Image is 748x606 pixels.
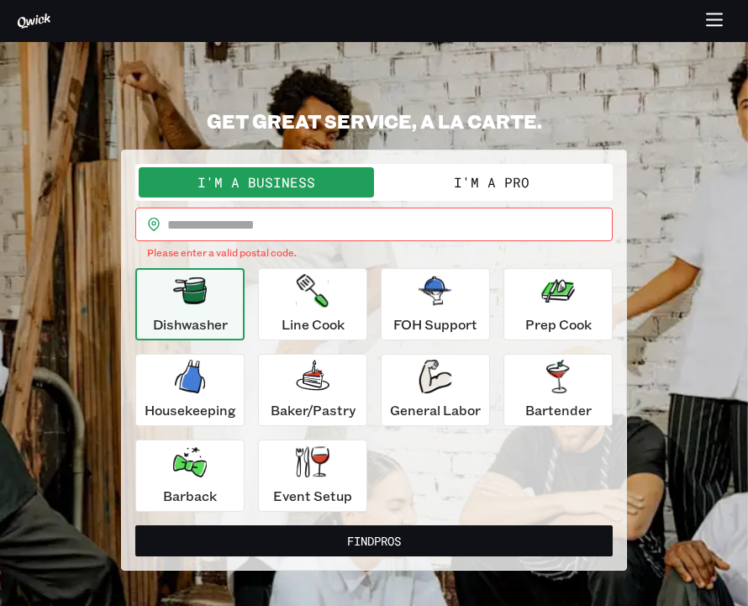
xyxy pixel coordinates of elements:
[135,354,245,426] button: Housekeeping
[271,400,356,420] p: Baker/Pastry
[381,354,490,426] button: General Labor
[381,268,490,340] button: FOH Support
[153,314,228,335] p: Dishwasher
[163,486,217,506] p: Barback
[135,440,245,512] button: Barback
[390,400,481,420] p: General Labor
[503,268,613,340] button: Prep Cook
[135,268,245,340] button: Dishwasher
[147,245,601,261] p: Please enter a valid postal code.
[393,314,477,335] p: FOH Support
[135,525,613,556] button: FindPros
[282,314,345,335] p: Line Cook
[525,314,592,335] p: Prep Cook
[121,109,627,133] h2: GET GREAT SERVICE, A LA CARTE.
[258,354,367,426] button: Baker/Pastry
[273,486,352,506] p: Event Setup
[525,400,592,420] p: Bartender
[139,167,374,198] button: I'm a Business
[258,268,367,340] button: Line Cook
[145,400,236,420] p: Housekeeping
[374,167,609,198] button: I'm a Pro
[503,354,613,426] button: Bartender
[258,440,367,512] button: Event Setup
